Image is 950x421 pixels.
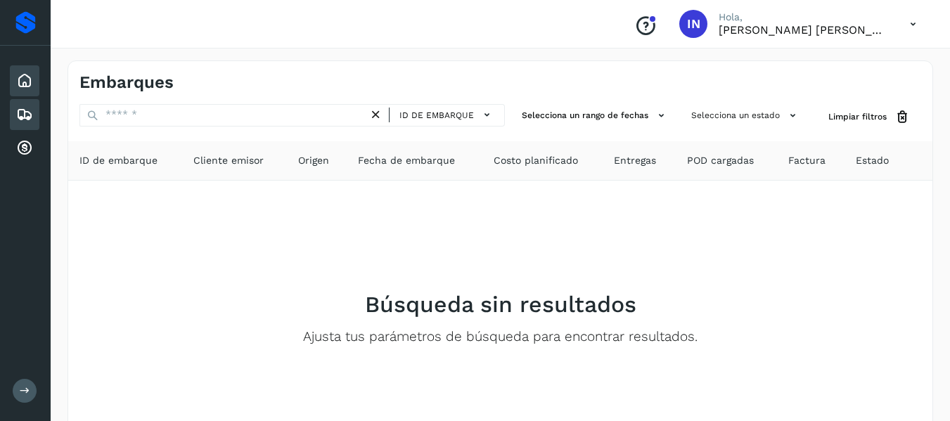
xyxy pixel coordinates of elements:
p: Hola, [719,11,887,23]
div: Cuentas por cobrar [10,133,39,164]
span: Origen [298,153,329,168]
button: Selecciona un estado [686,104,806,127]
span: Limpiar filtros [828,110,887,123]
p: IGNACIO NAGAYA LOPEZ [719,23,887,37]
span: ID de embarque [399,109,474,122]
h2: Búsqueda sin resultados [365,291,636,318]
span: Fecha de embarque [358,153,455,168]
span: POD cargadas [687,153,754,168]
button: Selecciona un rango de fechas [516,104,674,127]
span: Costo planificado [494,153,578,168]
button: Limpiar filtros [817,104,921,130]
span: Cliente emisor [193,153,264,168]
span: Entregas [614,153,656,168]
div: Inicio [10,65,39,96]
p: Ajusta tus parámetros de búsqueda para encontrar resultados. [303,329,698,345]
span: Factura [788,153,826,168]
span: Estado [856,153,889,168]
h4: Embarques [79,72,174,93]
button: ID de embarque [395,105,499,125]
div: Embarques [10,99,39,130]
span: ID de embarque [79,153,158,168]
